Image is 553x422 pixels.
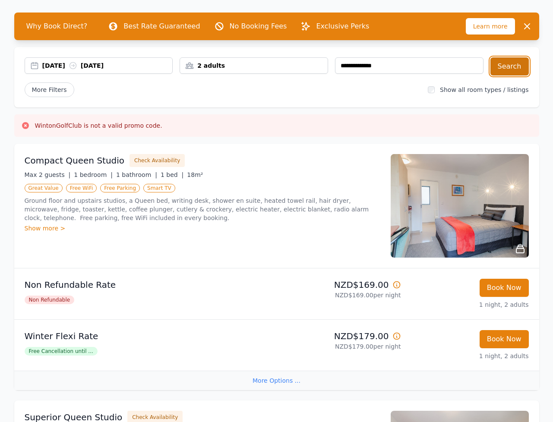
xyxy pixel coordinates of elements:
button: Book Now [480,279,529,297]
div: More Options ... [14,371,539,390]
span: Free Cancellation until ... [25,347,98,356]
div: [DATE] [DATE] [42,61,173,70]
div: 2 adults [180,61,328,70]
p: Non Refundable Rate [25,279,273,291]
span: 18m² [187,171,203,178]
span: Non Refundable [25,296,75,304]
span: Max 2 guests | [25,171,71,178]
h3: WintonGolfClub is not a valid promo code. [35,121,162,130]
p: NZD$179.00 [280,330,401,342]
span: Why Book Direct? [19,18,95,35]
p: NZD$169.00 per night [280,291,401,299]
button: Search [490,57,529,76]
span: Free WiFi [66,184,97,192]
p: 1 night, 2 adults [408,300,529,309]
h3: Compact Queen Studio [25,154,125,167]
button: Book Now [480,330,529,348]
p: NZD$169.00 [280,279,401,291]
span: 1 bathroom | [116,171,157,178]
p: Ground floor and upstairs studios, a Queen bed, writing desk, shower en suite, heated towel rail,... [25,196,380,222]
p: 1 night, 2 adults [408,352,529,360]
span: More Filters [25,82,74,97]
p: Best Rate Guaranteed [123,21,200,31]
span: Great Value [25,184,63,192]
span: Free Parking [100,184,140,192]
div: Show more > [25,224,380,233]
span: Smart TV [143,184,175,192]
span: 1 bed | [161,171,183,178]
p: Winter Flexi Rate [25,330,273,342]
button: Check Availability [130,154,185,167]
span: Learn more [466,18,515,35]
p: Exclusive Perks [316,21,369,31]
label: Show all room types / listings [440,86,528,93]
p: NZD$179.00 per night [280,342,401,351]
span: 1 bedroom | [74,171,113,178]
p: No Booking Fees [230,21,287,31]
